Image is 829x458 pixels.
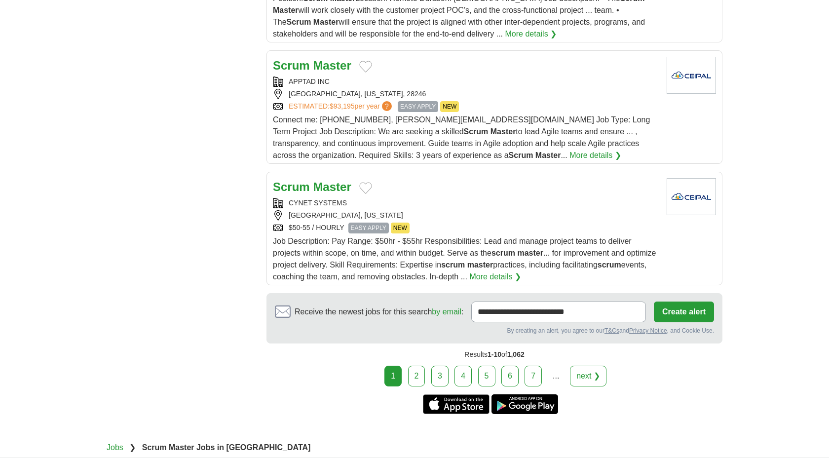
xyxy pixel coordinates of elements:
[570,366,606,386] a: next ❯
[359,182,372,194] button: Add to favorite jobs
[382,101,392,111] span: ?
[525,366,542,386] a: 7
[313,59,351,72] strong: Master
[273,6,299,14] strong: Master
[273,223,659,233] div: $50-55 / HOURLY
[667,178,716,215] img: Company logo
[273,59,351,72] a: Scrum Master
[490,127,516,136] strong: Master
[517,249,543,257] strong: master
[604,327,619,334] a: T&Cs
[273,59,310,72] strong: Scrum
[454,366,472,386] a: 4
[654,302,714,322] button: Create alert
[273,115,650,159] span: Connect me: [PHONE_NUMBER], [PERSON_NAME][EMAIL_ADDRESS][DOMAIN_NAME] Job Type: Long Term Project...
[507,350,525,358] span: 1,062
[295,306,463,318] span: Receive the newest jobs for this search :
[273,180,310,193] strong: Scrum
[273,180,351,193] a: Scrum Master
[359,61,372,73] button: Add to favorite jobs
[287,18,311,26] strong: Scrum
[273,76,659,87] div: APPTAD INC
[432,307,461,316] a: by email
[266,343,722,366] div: Results of
[469,271,521,283] a: More details ❯
[391,223,410,233] span: NEW
[423,394,490,414] a: Get the iPhone app
[491,394,558,414] a: Get the Android app
[467,261,493,269] strong: master
[667,57,716,94] img: Company logo
[348,223,389,233] span: EASY APPLY
[535,151,561,159] strong: Master
[546,366,566,386] div: ...
[431,366,449,386] a: 3
[330,102,355,110] span: $93,195
[478,366,495,386] a: 5
[313,18,339,26] strong: Master
[313,180,351,193] strong: Master
[398,101,438,112] span: EASY APPLY
[408,366,425,386] a: 2
[441,261,465,269] strong: scrum
[289,101,394,112] a: ESTIMATED:$93,195per year?
[273,89,659,99] div: [GEOGRAPHIC_DATA], [US_STATE], 28246
[491,249,515,257] strong: scrum
[273,198,659,208] div: CYNET SYSTEMS
[107,443,123,452] a: Jobs
[629,327,667,334] a: Privacy Notice
[273,237,656,281] span: Job Description: Pay Range: $50hr - $55hr Responsibilities: Lead and manage project teams to deli...
[488,350,501,358] span: 1-10
[142,443,311,452] strong: Scrum Master Jobs in [GEOGRAPHIC_DATA]
[273,210,659,221] div: [GEOGRAPHIC_DATA], [US_STATE]
[464,127,489,136] strong: Scrum
[384,366,402,386] div: 1
[598,261,621,269] strong: scrum
[569,150,621,161] a: More details ❯
[440,101,459,112] span: NEW
[505,28,557,40] a: More details ❯
[275,326,714,335] div: By creating an alert, you agree to our and , and Cookie Use.
[129,443,136,452] span: ❯
[509,151,533,159] strong: Scrum
[501,366,519,386] a: 6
